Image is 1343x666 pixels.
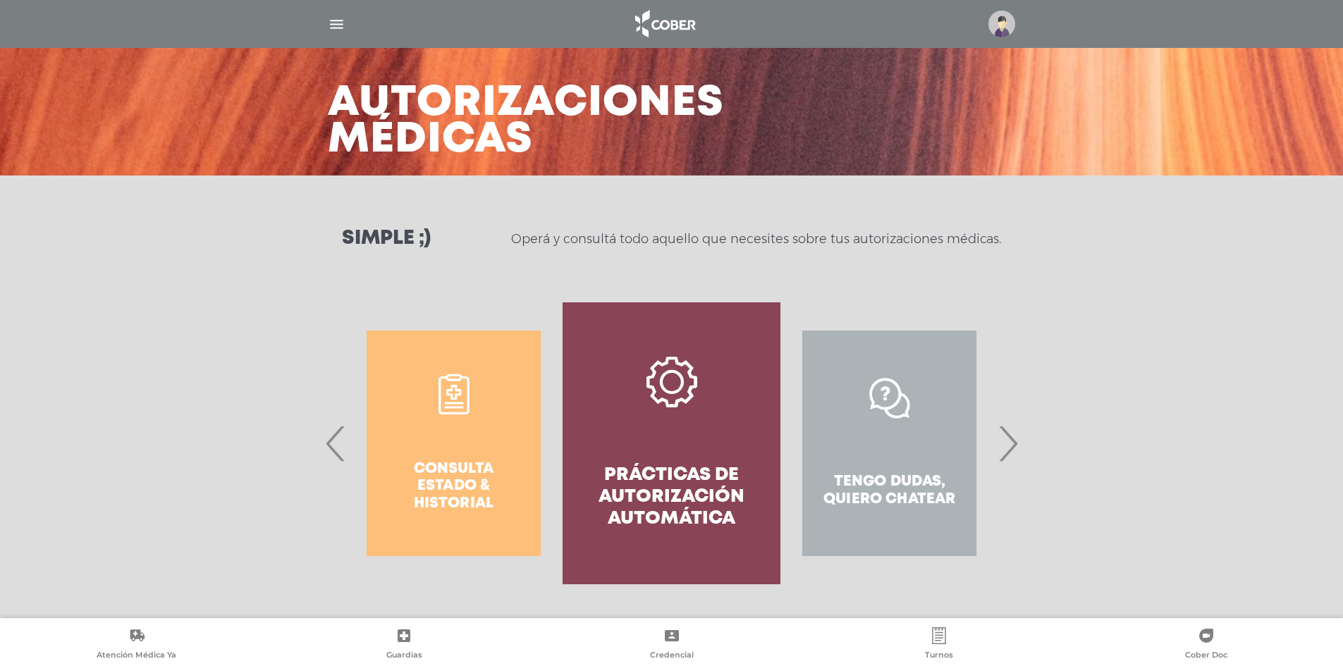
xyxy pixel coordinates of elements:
[588,464,755,531] h4: Prácticas de autorización automática
[1073,627,1340,663] a: Cober Doc
[988,11,1015,37] img: profile-placeholder.svg
[511,230,1001,247] p: Operá y consultá todo aquello que necesites sobre tus autorizaciones médicas.
[328,16,345,33] img: Cober_menu-lines-white.svg
[97,650,176,662] span: Atención Médica Ya
[3,627,270,663] a: Atención Médica Ya
[650,650,694,662] span: Credencial
[386,650,422,662] span: Guardias
[322,405,350,481] span: Previous
[805,627,1072,663] a: Turnos
[1185,650,1227,662] span: Cober Doc
[563,302,780,584] a: Prácticas de autorización automática
[627,7,701,41] img: logo_cober_home-white.png
[270,627,537,663] a: Guardias
[342,229,431,249] h3: Simple ;)
[538,627,805,663] a: Credencial
[328,85,724,159] h3: Autorizaciones médicas
[994,405,1022,481] span: Next
[925,650,953,662] span: Turnos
